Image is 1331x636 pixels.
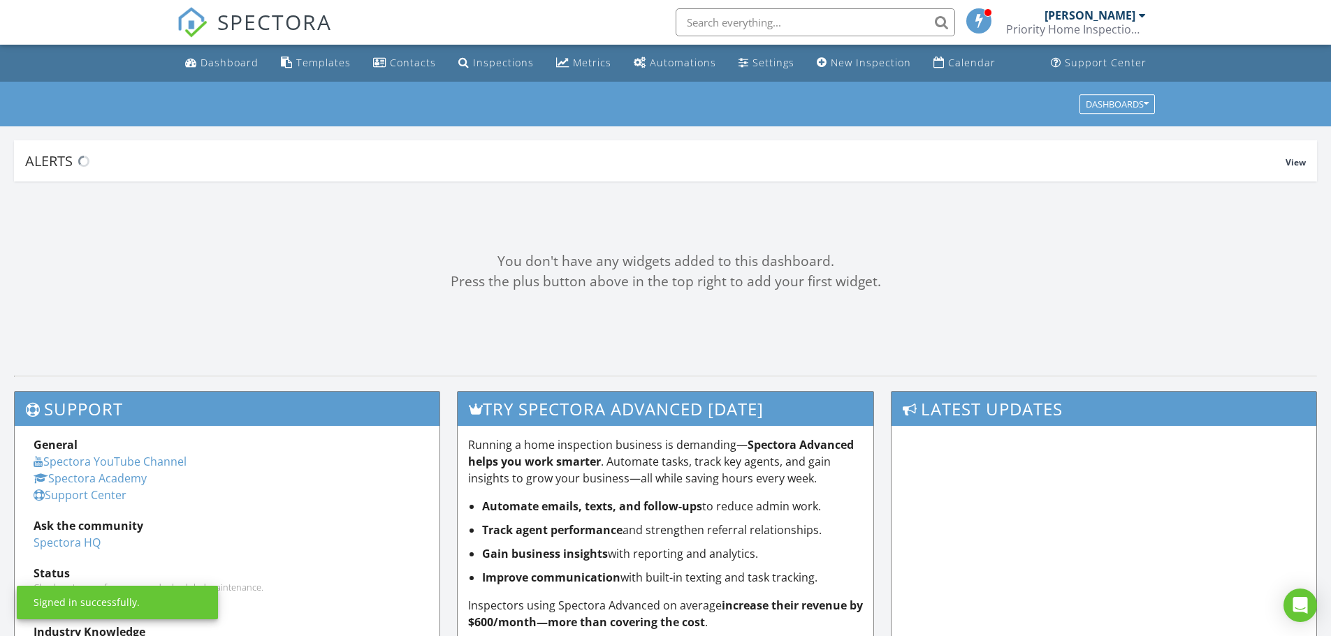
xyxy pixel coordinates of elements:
[34,517,421,534] div: Ask the community
[733,50,800,76] a: Settings
[177,7,208,38] img: The Best Home Inspection Software - Spectora
[551,50,617,76] a: Metrics
[482,522,864,538] li: and strengthen referral relationships.
[928,50,1001,76] a: Calendar
[752,56,794,69] div: Settings
[34,565,421,582] div: Status
[468,437,854,469] strong: Spectora Advanced helps you work smarter
[482,546,608,561] strong: Gain business insights
[34,582,421,593] div: Check system performance and scheduled maintenance.
[482,498,702,514] strong: Automate emails, texts, and follow-ups
[811,50,917,76] a: New Inspection
[217,7,332,36] span: SPECTORA
[177,19,332,48] a: SPECTORA
[14,251,1317,272] div: You don't have any widgets added to this dashboard.
[1079,94,1155,114] button: Dashboards
[650,56,716,69] div: Automations
[468,436,864,487] p: Running a home inspection business is demanding— . Automate tasks, track key agents, and gain ins...
[831,56,911,69] div: New Inspection
[34,596,140,609] div: Signed in successfully.
[948,56,996,69] div: Calendar
[1045,8,1135,22] div: [PERSON_NAME]
[34,437,78,452] strong: General
[390,56,436,69] div: Contacts
[34,487,126,503] a: Support Center
[892,392,1316,426] h3: Latest Updates
[1283,589,1317,622] div: Open Intercom Messenger
[34,535,101,550] a: Spectora HQ
[25,151,1286,170] div: Alerts
[368,50,442,76] a: Contacts
[628,50,722,76] a: Automations (Basic)
[1086,99,1149,109] div: Dashboards
[1045,50,1152,76] a: Support Center
[14,272,1317,292] div: Press the plus button above in the top right to add your first widget.
[482,570,620,585] strong: Improve communication
[453,50,539,76] a: Inspections
[34,471,147,486] a: Spectora Academy
[482,498,864,515] li: to reduce admin work.
[201,56,259,69] div: Dashboard
[473,56,534,69] div: Inspections
[482,545,864,562] li: with reporting and analytics.
[180,50,264,76] a: Dashboard
[1006,22,1146,36] div: Priority Home Inspections, LLC
[296,56,351,69] div: Templates
[482,569,864,586] li: with built-in texting and task tracking.
[676,8,955,36] input: Search everything...
[1065,56,1147,69] div: Support Center
[482,522,623,538] strong: Track agent performance
[34,454,187,469] a: Spectora YouTube Channel
[15,392,439,426] h3: Support
[458,392,874,426] h3: Try spectora advanced [DATE]
[275,50,356,76] a: Templates
[1286,156,1306,168] span: View
[468,597,864,630] p: Inspectors using Spectora Advanced on average .
[468,598,863,630] strong: increase their revenue by $600/month—more than covering the cost
[573,56,611,69] div: Metrics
